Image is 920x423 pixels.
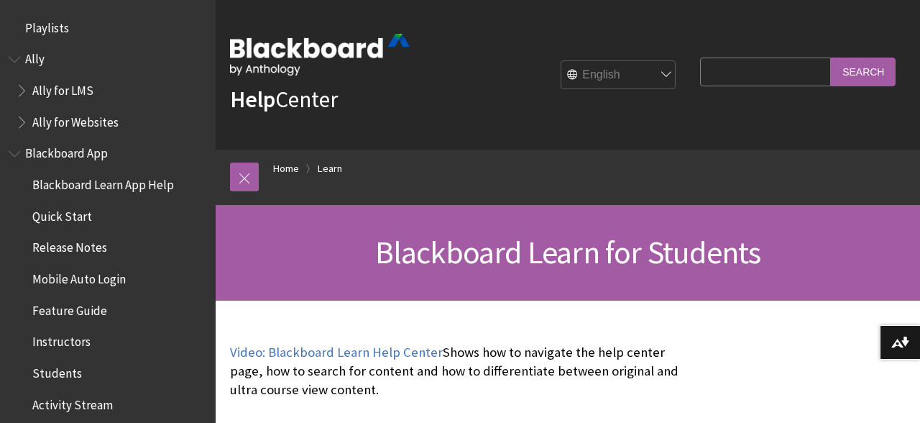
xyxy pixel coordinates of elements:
[230,344,443,361] a: Video: Blackboard Learn Help Center
[25,16,69,35] span: Playlists
[32,78,93,98] span: Ally for LMS
[230,85,275,114] strong: Help
[561,61,676,90] select: Site Language Selector
[32,361,82,381] span: Students
[32,173,174,192] span: Blackboard Learn App Help
[375,232,761,272] span: Blackboard Learn for Students
[230,34,410,76] img: Blackboard by Anthology
[25,47,45,67] span: Ally
[25,142,108,161] span: Blackboard App
[230,343,693,400] p: Shows how to navigate the help center page, how to search for content and how to differentiate be...
[32,110,119,129] span: Ally for Websites
[273,160,299,178] a: Home
[9,47,207,135] nav: Book outline for Anthology Ally Help
[318,160,342,178] a: Learn
[32,204,92,224] span: Quick Start
[32,299,107,318] span: Feature Guide
[9,16,207,40] nav: Book outline for Playlists
[32,330,91,350] span: Instructors
[230,85,338,114] a: HelpCenter
[32,393,113,412] span: Activity Stream
[32,236,107,255] span: Release Notes
[32,267,126,286] span: Mobile Auto Login
[831,58,896,86] input: Search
